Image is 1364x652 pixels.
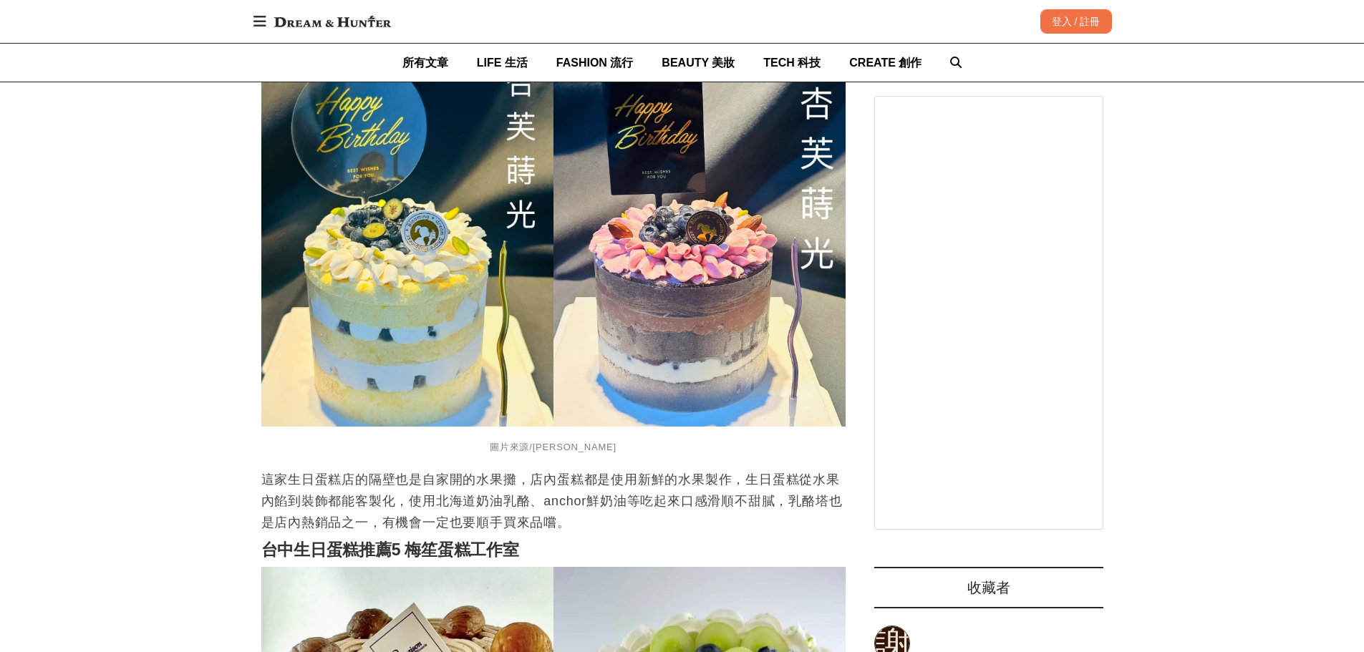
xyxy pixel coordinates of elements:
span: 所有文章 [402,57,448,69]
a: LIFE 生活 [477,44,528,82]
span: 收藏者 [967,580,1010,595]
span: FASHION 流行 [556,57,634,69]
span: 圖片來源/[PERSON_NAME] [490,442,616,452]
strong: 台中生日蛋糕推薦5 梅笙蛋糕工作室 [261,540,519,559]
a: 所有文章 [402,44,448,82]
span: CREATE 創作 [849,57,922,69]
span: LIFE 生活 [477,57,528,69]
a: TECH 科技 [763,44,821,82]
img: 6家台中生日蛋糕推薦！網美蛋糕、客製蛋糕通通有，在地人口碑好評，跟著訂不踩雷 [261,62,846,427]
a: BEAUTY 美妝 [662,44,735,82]
span: BEAUTY 美妝 [662,57,735,69]
p: 這家生日蛋糕店的隔壁也是自家開的水果攤，店內蛋糕都是使用新鮮的水果製作，生日蛋糕從水果內餡到裝飾都能客製化，使用北海道奶油乳酪、anchor鮮奶油等吃起來口感滑順不甜膩，乳酪塔也是店內熱銷品之一... [261,469,846,533]
a: CREATE 創作 [849,44,922,82]
div: 登入 / 註冊 [1040,9,1112,34]
span: TECH 科技 [763,57,821,69]
img: Dream & Hunter [267,9,398,34]
a: FASHION 流行 [556,44,634,82]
